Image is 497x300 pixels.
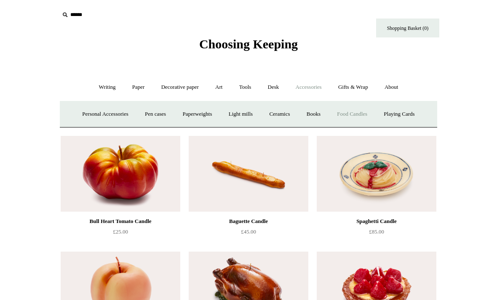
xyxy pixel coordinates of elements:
[369,228,384,235] span: £85.00
[319,216,434,226] div: Spaghetti Candle
[376,19,439,37] a: Shopping Basket (0)
[299,103,328,125] a: Books
[208,76,230,98] a: Art
[329,103,375,125] a: Food Candles
[154,76,206,98] a: Decorative paper
[331,76,376,98] a: Gifts & Wrap
[199,44,298,50] a: Choosing Keeping
[125,76,152,98] a: Paper
[317,216,436,251] a: Spaghetti Candle £85.00
[113,228,128,235] span: £25.00
[376,103,422,125] a: Playing Cards
[288,76,329,98] a: Accessories
[199,37,298,51] span: Choosing Keeping
[317,136,436,212] a: Spaghetti Candle Spaghetti Candle
[61,136,180,212] a: Bull Heart Tomato Candle Bull Heart Tomato Candle
[137,103,174,125] a: Pen cases
[75,103,136,125] a: Personal Accessories
[317,136,436,212] img: Spaghetti Candle
[61,216,180,251] a: Bull Heart Tomato Candle £25.00
[61,136,180,212] img: Bull Heart Tomato Candle
[260,76,287,98] a: Desk
[221,103,260,125] a: Light mills
[189,136,308,212] img: Baguette Candle
[189,136,308,212] a: Baguette Candle Baguette Candle
[191,216,306,226] div: Baguette Candle
[232,76,259,98] a: Tools
[241,228,256,235] span: £45.00
[377,76,406,98] a: About
[175,103,219,125] a: Paperweights
[91,76,123,98] a: Writing
[63,216,178,226] div: Bull Heart Tomato Candle
[262,103,297,125] a: Ceramics
[189,216,308,251] a: Baguette Candle £45.00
